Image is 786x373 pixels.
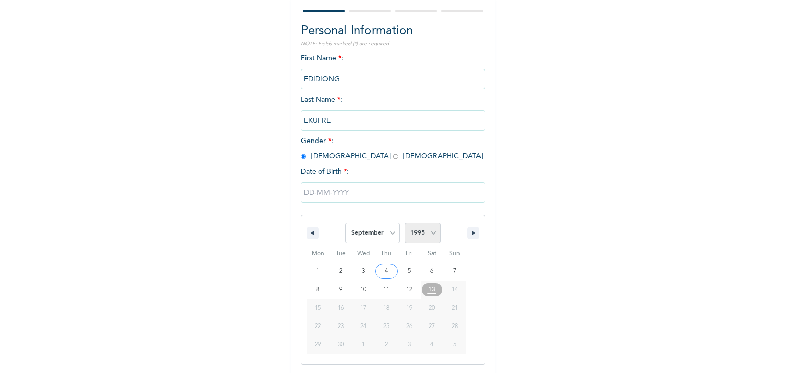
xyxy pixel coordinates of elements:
span: 19 [406,299,412,317]
span: 30 [338,336,344,354]
button: 17 [352,299,375,317]
span: Sat [421,246,444,262]
button: 10 [352,281,375,299]
span: 13 [428,281,435,299]
span: 24 [360,317,366,336]
span: Mon [307,246,330,262]
span: 10 [360,281,366,299]
span: 25 [383,317,389,336]
span: Wed [352,246,375,262]
span: 14 [452,281,458,299]
span: 15 [315,299,321,317]
span: Thu [375,246,398,262]
button: 15 [307,299,330,317]
span: 9 [339,281,342,299]
span: 5 [408,262,411,281]
span: 4 [385,262,388,281]
button: 19 [398,299,421,317]
span: 7 [453,262,456,281]
span: First Name : [301,55,485,83]
button: 4 [375,262,398,281]
button: 20 [421,299,444,317]
span: 23 [338,317,344,336]
button: 14 [443,281,466,299]
span: 3 [362,262,365,281]
button: 13 [421,281,444,299]
button: 8 [307,281,330,299]
button: 21 [443,299,466,317]
button: 12 [398,281,421,299]
button: 1 [307,262,330,281]
span: 8 [316,281,319,299]
button: 9 [330,281,353,299]
button: 29 [307,336,330,354]
span: Last Name : [301,96,485,124]
span: 17 [360,299,366,317]
button: 5 [398,262,421,281]
button: 22 [307,317,330,336]
button: 25 [375,317,398,336]
span: Date of Birth : [301,167,349,177]
span: 11 [383,281,389,299]
span: 27 [429,317,435,336]
input: DD-MM-YYYY [301,182,485,203]
span: 2 [339,262,342,281]
button: 7 [443,262,466,281]
span: Sun [443,246,466,262]
span: Fri [398,246,421,262]
span: 18 [383,299,389,317]
button: 3 [352,262,375,281]
span: 29 [315,336,321,354]
h2: Personal Information [301,22,485,40]
span: 6 [430,262,433,281]
p: NOTE: Fields marked (*) are required [301,40,485,48]
button: 27 [421,317,444,336]
input: Enter your last name [301,110,485,131]
span: Tue [330,246,353,262]
button: 2 [330,262,353,281]
span: 12 [406,281,412,299]
button: 30 [330,336,353,354]
span: 21 [452,299,458,317]
button: 18 [375,299,398,317]
button: 28 [443,317,466,336]
span: 28 [452,317,458,336]
span: 20 [429,299,435,317]
button: 11 [375,281,398,299]
button: 6 [421,262,444,281]
span: 22 [315,317,321,336]
span: Gender : [DEMOGRAPHIC_DATA] [DEMOGRAPHIC_DATA] [301,137,483,160]
button: 26 [398,317,421,336]
button: 23 [330,317,353,336]
span: 26 [406,317,412,336]
input: Enter your first name [301,69,485,89]
button: 24 [352,317,375,336]
button: 16 [330,299,353,317]
span: 1 [316,262,319,281]
span: 16 [338,299,344,317]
